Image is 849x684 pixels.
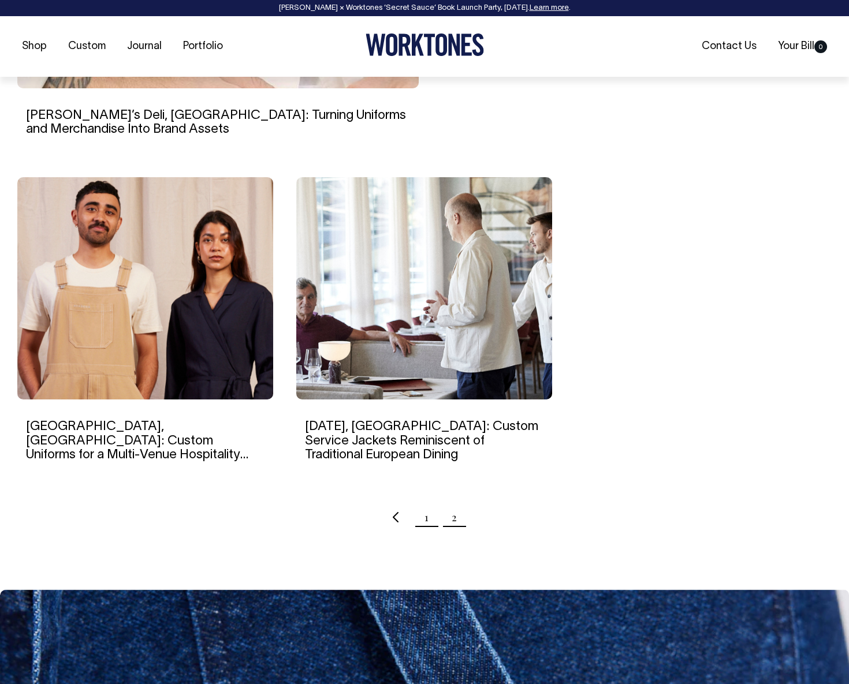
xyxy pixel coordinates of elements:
nav: Pagination [17,503,832,532]
a: [DATE], [GEOGRAPHIC_DATA]: Custom Service Jackets Reminiscent of Traditional European Dining [305,421,538,460]
a: Shop [17,37,51,56]
span: 0 [814,40,827,53]
span: Page 2 [452,503,457,532]
a: Page 1 [425,503,429,532]
a: Portfolio [178,37,228,56]
a: Learn more [530,5,569,12]
a: [PERSON_NAME]’s Deli, [GEOGRAPHIC_DATA]: Turning Uniforms and Merchandise Into Brand Assets [26,110,406,135]
div: [PERSON_NAME] × Worktones ‘Secret Sauce’ Book Launch Party, [DATE]. . [12,4,837,12]
a: Previous page [392,503,401,532]
a: Custom [64,37,110,56]
a: Contact Us [697,37,761,56]
a: Your Bill0 [773,37,832,56]
a: [GEOGRAPHIC_DATA], [GEOGRAPHIC_DATA]: Custom Uniforms for a Multi-Venue Hospitality Precinct in T... [26,421,248,474]
img: Lucia, Melbourne: Custom Service Jackets Reminiscent of Traditional European Dining [296,177,552,399]
img: Ayrburn, New Zealand: Custom Uniforms for a Multi-Venue Hospitality Precinct in The Mountains [17,177,273,399]
a: Journal [122,37,166,56]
